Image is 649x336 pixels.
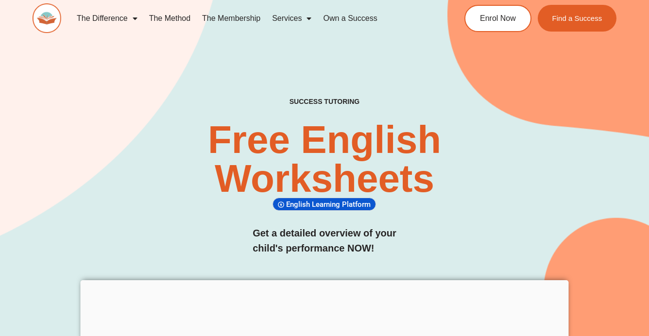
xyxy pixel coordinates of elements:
a: Own a Success [317,7,383,30]
a: Find a Success [538,5,617,32]
h3: Get a detailed overview of your child's performance NOW! [253,226,396,256]
span: Find a Success [552,15,602,22]
a: The Method [143,7,196,30]
div: English Learning Platform [273,198,376,211]
a: Services [266,7,317,30]
h4: SUCCESS TUTORING​ [238,98,411,106]
a: The Membership [196,7,266,30]
span: Enrol Now [480,15,516,22]
a: The Difference [71,7,143,30]
a: Enrol Now [464,5,531,32]
span: English Learning Platform [286,200,374,209]
nav: Menu [71,7,431,30]
h2: Free English Worksheets​ [132,120,517,198]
